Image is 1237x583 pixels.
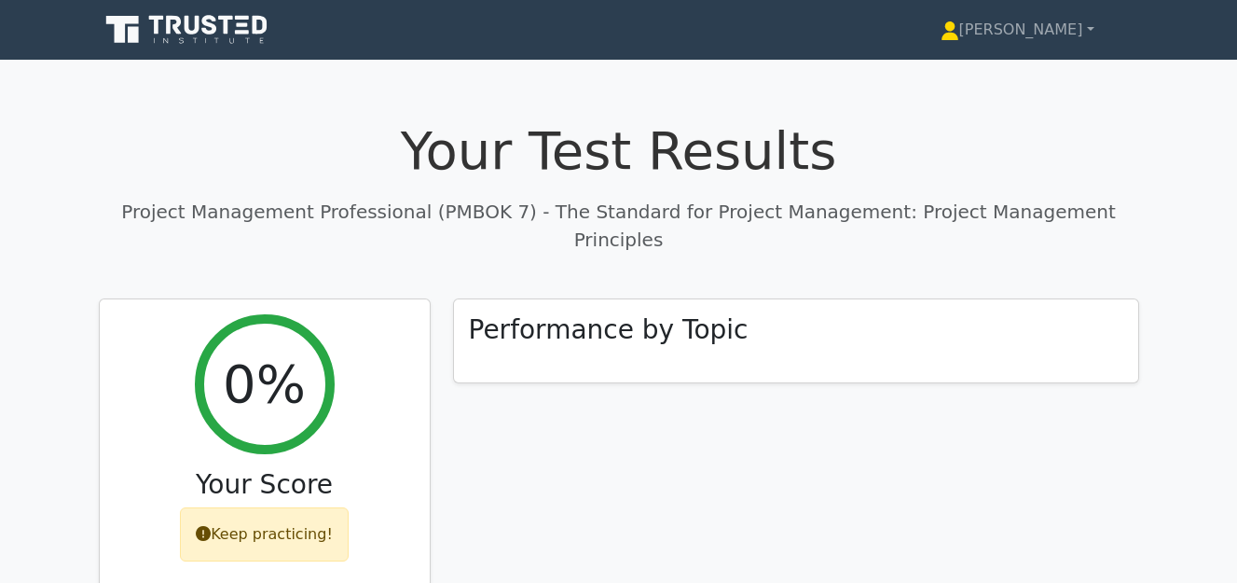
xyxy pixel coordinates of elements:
div: Keep practicing! [180,507,349,562]
h1: Your Test Results [99,119,1139,182]
a: [PERSON_NAME] [896,11,1139,49]
h3: Performance by Topic [469,314,749,346]
p: Project Management Professional (PMBOK 7) - The Standard for Project Management: Project Manageme... [99,198,1139,254]
h3: Your Score [115,469,415,501]
h2: 0% [223,353,306,415]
